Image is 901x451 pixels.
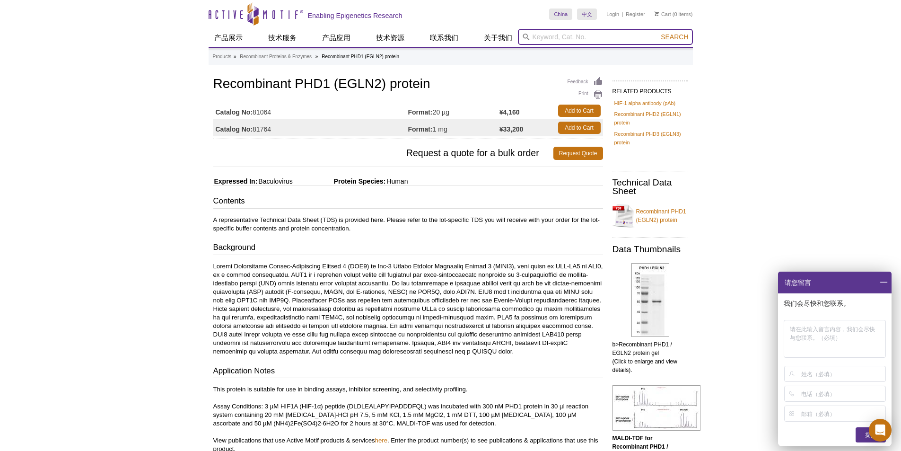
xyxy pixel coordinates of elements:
a: Print [568,89,603,100]
a: 关于我们 [478,29,518,47]
a: 技术资源 [370,29,410,47]
a: Products [213,53,231,61]
li: » [234,54,236,59]
li: (0 items) [655,9,693,20]
input: 邮箱（必填） [801,406,884,421]
div: 提交 [856,427,886,442]
a: Register [626,11,645,18]
strong: Format: [408,125,433,133]
a: Recombinant PHD3 (EGLN3) protein [614,130,686,147]
a: China [549,9,572,20]
h3: Contents [213,195,603,209]
a: Recombinant PHD2 (EGLN1) protein [614,110,686,127]
a: Cart [655,11,671,18]
a: 联系我们 [424,29,464,47]
input: 姓名（必填） [801,366,884,381]
button: Search [658,33,691,41]
a: Request Quote [553,147,603,160]
span: Search [661,33,688,41]
h3: Background [213,242,603,255]
h1: Recombinant PHD1 (EGLN2) protein [213,77,603,93]
li: » [315,54,318,59]
a: Feedback [568,77,603,87]
a: 产品应用 [316,29,356,47]
img: MALDI-TOF for Recombinant PHD1 / EGLN2 protein [612,385,700,431]
a: 技术服务 [262,29,302,47]
span: Protein Species: [295,177,386,185]
span: Expressed In: [213,177,258,185]
strong: Catalog No: [216,108,253,116]
a: Add to Cart [558,122,601,134]
a: here [375,437,387,444]
strong: Catalog No: [216,125,253,133]
a: 中文 [577,9,597,20]
strong: ¥4,160 [499,108,520,116]
h2: Technical Data Sheet [612,178,688,195]
p: 我们会尽快和您联系。 [784,299,888,308]
a: Add to Cart [558,105,601,117]
a: Login [606,11,619,18]
a: 产品展示 [209,29,248,47]
img: Your Cart [655,11,659,16]
input: 电话（必填） [801,386,884,401]
td: 81064 [213,102,408,119]
h2: Data Thumbnails [612,245,688,254]
td: 20 µg [408,102,499,119]
a: Recombinant Proteins & Enzymes [240,53,312,61]
p: A representative Technical Data Sheet (TDS) is provided here. Please refer to the lot-specific TD... [213,216,603,233]
h2: Enabling Epigenetics Research [308,11,402,20]
li: Recombinant PHD1 (EGLN2) protein [322,54,399,59]
td: 81764 [213,119,408,136]
img: Recombinant PHD1 / EGLN2 protein gel [631,263,669,337]
h3: Application Notes [213,365,603,379]
a: HIF-1 alpha antibody (pAb) [614,99,676,107]
div: Open Intercom Messenger [869,419,892,442]
span: Baculovirus [257,177,292,185]
p: Loremi Dolorsitame Consec-Adipiscing Elitsed 4 (DOE9) te Inc-3 Utlabo Etdolor Magnaaliq Enimad 3 ... [213,262,603,356]
span: 请您留言 [784,272,811,293]
p: b>Recombinant PHD1 / EGLN2 protein gel (Click to enlarge and view details). [612,340,688,374]
strong: Format: [408,108,433,116]
input: Keyword, Cat. No. [518,29,693,45]
li: | [622,9,623,20]
span: Request a quote for a bulk order [213,147,553,160]
strong: ¥33,200 [499,125,524,133]
a: Recombinant PHD1 (EGLN2) protein [612,202,688,230]
td: 1 mg [408,119,499,136]
span: Human [385,177,408,185]
h2: RELATED PRODUCTS [612,80,688,97]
